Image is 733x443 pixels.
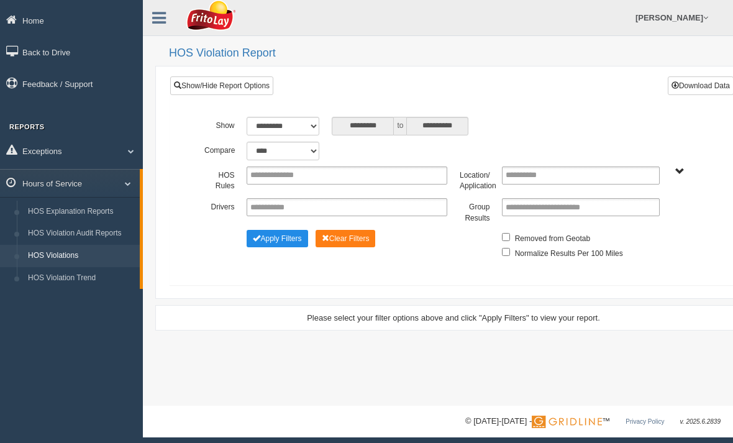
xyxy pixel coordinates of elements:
div: © [DATE]-[DATE] - ™ [465,415,721,428]
button: Change Filter Options [316,230,376,247]
a: HOS Violation Audit Reports [22,222,140,245]
label: Removed from Geotab [515,230,590,245]
span: v. 2025.6.2839 [680,418,721,425]
a: Privacy Policy [626,418,664,425]
label: Show [198,117,240,132]
label: Location/ Application [453,167,496,192]
a: HOS Explanation Reports [22,201,140,223]
label: Compare [198,142,240,157]
button: Change Filter Options [247,230,307,247]
a: HOS Violations [22,245,140,267]
h2: HOS Violation Report [169,47,721,60]
img: Gridline [532,416,602,428]
label: Group Results [453,198,496,224]
label: Normalize Results Per 100 Miles [515,245,623,260]
label: HOS Rules [198,167,240,192]
label: Drivers [198,198,240,213]
a: HOS Violation Trend [22,267,140,290]
a: Show/Hide Report Options [170,76,273,95]
span: to [394,117,406,135]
